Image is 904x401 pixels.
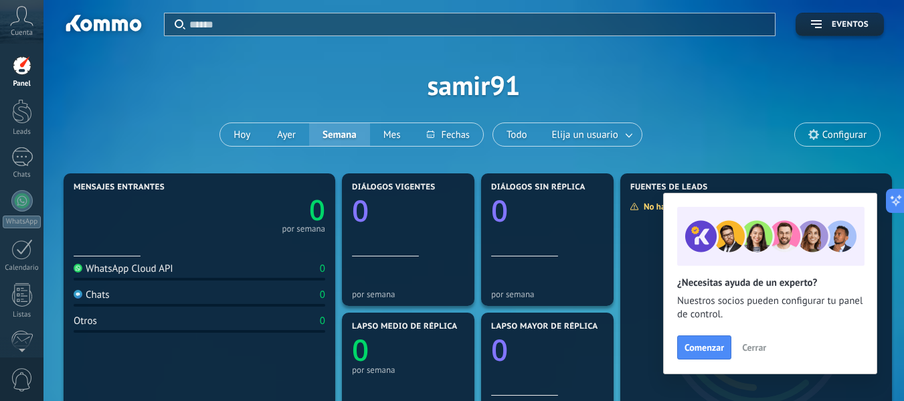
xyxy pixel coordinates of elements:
div: Listas [3,311,41,319]
div: Leads [3,128,41,137]
text: 0 [309,191,325,229]
span: Cerrar [742,343,766,352]
button: Todo [493,123,541,146]
img: WhatsApp Cloud API [74,264,82,272]
div: Chats [3,171,41,179]
span: Diálogos sin réplica [491,183,585,192]
div: Otros [74,315,97,327]
text: 0 [352,190,369,230]
button: Fechas [414,123,482,146]
button: Comenzar [677,335,731,359]
button: Semana [309,123,370,146]
div: No hay suficientes datos para mostrar [630,201,792,212]
span: Eventos [832,20,869,29]
span: Elija un usuario [549,126,621,144]
span: Lapso medio de réplica [352,322,458,331]
div: por semana [352,289,464,299]
div: 0 [320,289,325,301]
button: Eventos [796,13,884,36]
text: 0 [491,190,508,230]
span: Configurar [822,129,867,141]
div: por semana [352,365,464,375]
button: Cerrar [736,337,772,357]
img: Chats [74,290,82,299]
span: Fuentes de leads [630,183,708,192]
div: Calendario [3,264,41,272]
button: Mes [370,123,414,146]
button: Elija un usuario [541,123,642,146]
text: 0 [491,329,508,370]
div: WhatsApp [3,216,41,228]
div: WhatsApp Cloud API [74,262,173,275]
div: Panel [3,80,41,88]
span: Cuenta [11,29,33,37]
text: 0 [352,329,369,370]
div: Chats [74,289,110,301]
button: Hoy [220,123,264,146]
span: Nuestros socios pueden configurar tu panel de control. [677,295,863,321]
span: Lapso mayor de réplica [491,322,598,331]
div: por semana [491,289,604,299]
span: Diálogos vigentes [352,183,436,192]
div: 0 [320,262,325,275]
h2: ¿Necesitas ayuda de un experto? [677,276,863,289]
a: 0 [199,191,325,229]
span: Comenzar [685,343,724,352]
span: Mensajes entrantes [74,183,165,192]
button: Ayer [264,123,309,146]
div: 0 [320,315,325,327]
div: por semana [282,226,325,232]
